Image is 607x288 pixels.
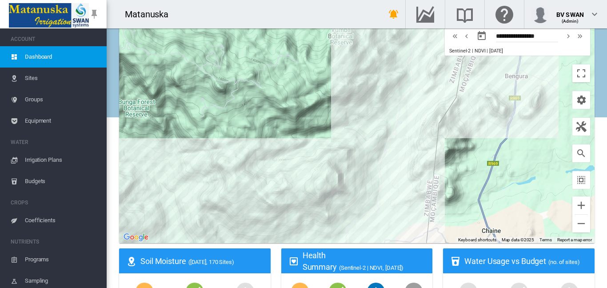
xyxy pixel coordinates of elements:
span: (Sentinel-2 | NDVI, [DATE]) [339,264,403,271]
span: Coefficients [25,210,100,231]
span: (no. of sites) [548,259,580,265]
span: Sentinel-2 | NDVI [449,48,485,54]
button: icon-magnify [572,144,590,162]
md-icon: icon-chevron-right [563,31,573,41]
span: Dashboard [25,46,100,68]
button: Keyboard shortcuts [458,237,496,243]
span: Groups [25,89,100,110]
button: Zoom in [572,196,590,214]
span: CROPS [11,196,100,210]
button: md-calendar [473,27,491,45]
md-icon: Go to the Data Hub [415,9,436,20]
a: Report a map error [557,237,592,242]
a: Terms [539,237,552,242]
a: Open this area in Google Maps (opens a new window) [121,232,151,243]
div: Water Usage vs Budget [464,256,587,267]
span: NUTRIENTS [11,235,100,249]
button: icon-select-all [572,171,590,189]
md-icon: icon-heart-box-outline [288,256,299,267]
md-icon: Search the knowledge base [454,9,475,20]
span: (Admin) [562,19,579,24]
md-icon: icon-select-all [576,175,587,185]
img: profile.jpg [531,5,549,23]
md-icon: icon-bell-ring [388,9,399,20]
md-icon: Click here for help [494,9,515,20]
div: Soil Moisture [140,256,264,267]
md-icon: icon-chevron-down [589,9,600,20]
span: Sites [25,68,100,89]
md-icon: icon-chevron-left [462,31,471,41]
button: icon-chevron-double-right [574,31,586,41]
md-icon: icon-chevron-double-right [575,31,585,41]
button: icon-cog [572,91,590,109]
md-icon: icon-map-marker-radius [126,256,137,267]
button: icon-chevron-right [563,31,574,41]
md-icon: icon-pin [89,9,100,20]
button: icon-bell-ring [385,5,403,23]
md-icon: icon-magnify [576,148,587,159]
span: Map data ©2025 [502,237,535,242]
div: Health Summary [303,250,426,272]
span: Programs [25,249,100,270]
img: Google [121,232,151,243]
span: ([DATE], 170 Sites) [188,259,234,265]
span: Irrigation Plans [25,149,100,171]
md-icon: icon-chevron-double-left [450,31,460,41]
img: Matanuska_LOGO.png [9,3,89,28]
md-icon: icon-cup-water [450,256,461,267]
span: Equipment [25,110,100,132]
button: Toggle fullscreen view [572,64,590,82]
md-icon: icon-cog [576,95,587,105]
span: | [DATE] [487,48,503,54]
span: ACCOUNT [11,32,100,46]
button: icon-chevron-double-left [449,31,461,41]
div: BV SWAN [556,7,584,16]
div: Matanuska [125,8,176,20]
span: WATER [11,135,100,149]
span: Budgets [25,171,100,192]
button: icon-chevron-left [461,31,472,41]
button: Zoom out [572,215,590,232]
